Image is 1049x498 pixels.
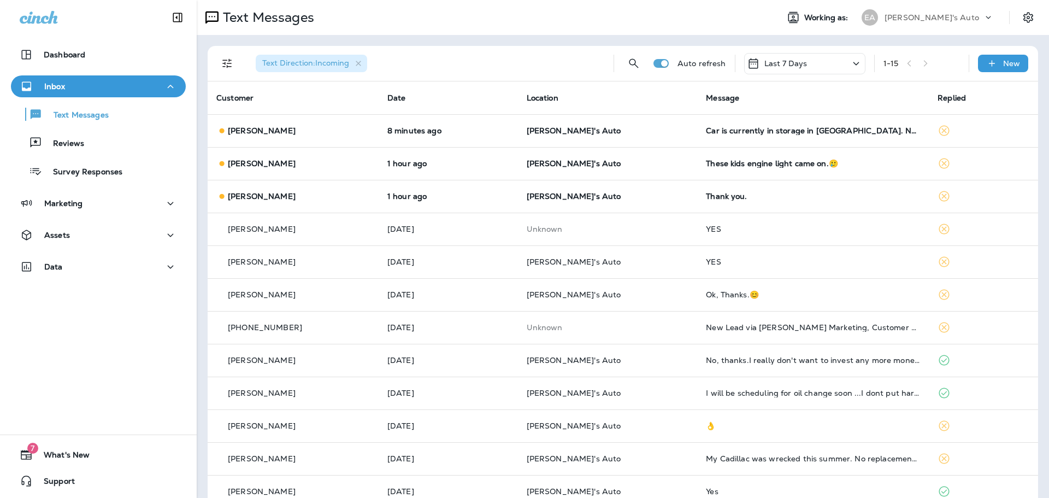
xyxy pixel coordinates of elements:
p: Auto refresh [677,59,726,68]
p: Data [44,262,63,271]
p: Sep 11, 2025 05:57 PM [387,454,509,463]
p: Marketing [44,199,82,208]
span: Location [527,93,558,103]
div: Car is currently in storage in Bradenton. No service needed right now. Thanks [706,126,920,135]
span: Text Direction : Incoming [262,58,349,68]
p: [PERSON_NAME] [228,192,296,201]
span: Working as: [804,13,851,22]
button: Assets [11,224,186,246]
p: Text Messages [219,9,314,26]
span: 7 [27,443,38,454]
span: Date [387,93,406,103]
div: Text Direction:Incoming [256,55,367,72]
p: Sep 15, 2025 09:22 AM [387,356,509,365]
p: This customer does not have a last location and the phone number they messaged is not assigned to... [527,225,689,233]
p: Sep 16, 2025 11:27 AM [387,225,509,233]
div: Ok, Thanks.😊 [706,290,920,299]
button: Support [11,470,186,492]
p: [PERSON_NAME] [228,126,296,135]
button: Marketing [11,192,186,214]
button: Settings [1018,8,1038,27]
div: I will be scheduling for oil change soon ...I dont put hardly any miles on it so I normally wait ... [706,389,920,397]
button: Data [11,256,186,278]
span: [PERSON_NAME]'s Auto [527,487,621,496]
button: Inbox [11,75,186,97]
div: YES [706,257,920,266]
p: New [1003,59,1020,68]
span: [PERSON_NAME]'s Auto [527,421,621,431]
p: [PERSON_NAME] [228,225,296,233]
div: New Lead via Merrick Marketing, Customer Name: Caleb, Contact info: +18135519721, Job Info: Im ge... [706,323,920,332]
button: Search Messages [623,52,645,74]
span: Message [706,93,739,103]
button: 7What's New [11,444,186,466]
span: Support [33,477,75,490]
p: [PERSON_NAME] [228,487,296,496]
p: Reviews [42,139,84,149]
p: Sep 17, 2025 12:37 PM [387,159,509,168]
span: [PERSON_NAME]'s Auto [527,126,621,136]
div: 1 - 15 [883,59,899,68]
p: [PERSON_NAME] [228,290,296,299]
button: Collapse Sidebar [162,7,193,28]
p: Sep 17, 2025 01:49 PM [387,126,509,135]
p: [PHONE_NUMBER] [228,323,302,332]
p: This customer does not have a last location and the phone number they messaged is not assigned to... [527,323,689,332]
span: [PERSON_NAME]'s Auto [527,388,621,398]
button: Reviews [11,131,186,154]
div: These kids engine light came on.🥲 [706,159,920,168]
p: Survey Responses [42,167,122,178]
p: [PERSON_NAME] [228,389,296,397]
p: Text Messages [43,110,109,121]
p: Sep 15, 2025 12:49 PM [387,323,509,332]
p: Assets [44,231,70,239]
span: Customer [216,93,254,103]
span: [PERSON_NAME]'s Auto [527,290,621,300]
p: Dashboard [44,50,85,59]
p: Sep 12, 2025 11:24 AM [387,421,509,430]
p: [PERSON_NAME] [228,159,296,168]
span: [PERSON_NAME]'s Auto [527,355,621,365]
div: Yes [706,487,920,496]
div: EA [862,9,878,26]
p: Inbox [44,82,65,91]
p: Sep 12, 2025 11:57 AM [387,389,509,397]
p: Last 7 Days [764,59,808,68]
button: Dashboard [11,44,186,66]
span: [PERSON_NAME]'s Auto [527,257,621,267]
p: Sep 16, 2025 11:17 AM [387,257,509,266]
p: Sep 11, 2025 03:54 PM [387,487,509,496]
div: My Cadillac was wrecked this summer. No replacement yet. 👍😎 [706,454,920,463]
span: Replied [938,93,966,103]
p: [PERSON_NAME]'s Auto [885,13,979,22]
div: Thank you. [706,192,920,201]
button: Survey Responses [11,160,186,183]
p: [PERSON_NAME] [228,257,296,266]
p: Sep 15, 2025 03:39 PM [387,290,509,299]
p: Sep 17, 2025 12:24 PM [387,192,509,201]
div: 👌 [706,421,920,430]
div: No, thanks.I really don't want to invest any more money in it. I think i'm going to put it up for... [706,356,920,365]
p: [PERSON_NAME] [228,421,296,430]
span: [PERSON_NAME]'s Auto [527,159,621,168]
span: [PERSON_NAME]'s Auto [527,191,621,201]
div: YES [706,225,920,233]
p: [PERSON_NAME] [228,356,296,365]
button: Filters [216,52,238,74]
span: What's New [33,450,90,464]
span: [PERSON_NAME]'s Auto [527,454,621,464]
button: Text Messages [11,103,186,126]
p: [PERSON_NAME] [228,454,296,463]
